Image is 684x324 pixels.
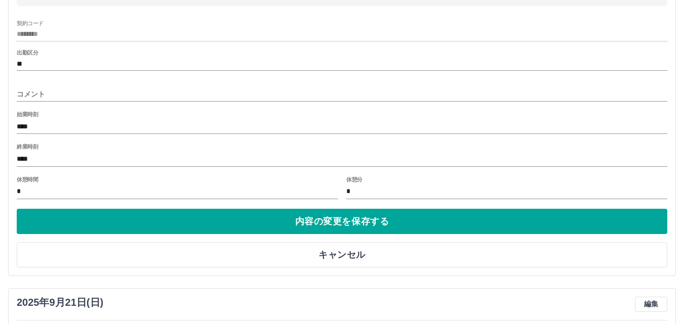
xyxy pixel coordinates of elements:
[17,175,38,183] label: 休憩時間
[17,297,103,308] h3: 2025年9月21日(日)
[17,111,38,118] label: 始業時刻
[635,297,667,312] button: 編集
[346,175,363,183] label: 休憩分
[17,143,38,151] label: 終業時刻
[17,209,667,234] button: 内容の変更を保存する
[17,242,667,267] button: キャンセル
[17,49,38,57] label: 出勤区分
[17,19,44,27] label: 契約コード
